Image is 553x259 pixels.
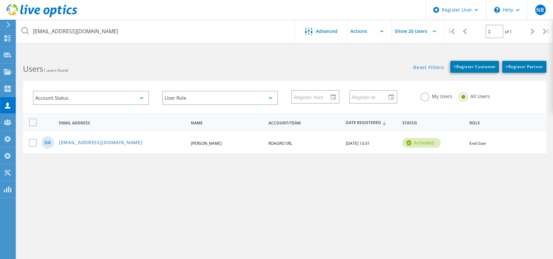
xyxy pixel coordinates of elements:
div: User Role [162,91,278,105]
svg: \n [494,7,500,13]
input: Search users by name, email, company, etc. [16,20,295,43]
a: +Register Partner [502,61,546,73]
a: Reset Filters [413,65,444,71]
a: [EMAIL_ADDRESS][DOMAIN_NAME] [59,140,143,146]
span: Advanced [316,29,338,34]
b: + [454,64,456,69]
span: Register Customer [454,64,496,69]
span: Role [469,121,536,125]
span: of 1 [505,29,512,35]
b: + [506,64,508,69]
span: Name [191,121,263,125]
span: NB [536,7,544,13]
div: activated [402,138,441,148]
span: Date Registered [346,121,397,125]
span: End User [469,141,486,146]
span: Account/Team [268,121,340,125]
span: ROAGRO SRL [268,141,292,146]
div: | [540,20,553,43]
a: Live Optics Dashboard [7,14,77,18]
span: Register Partner [506,64,543,69]
label: My Users [420,92,452,99]
div: Account Status [33,91,149,105]
div: | [444,20,458,43]
input: Register from [292,91,334,103]
span: 1 users found [43,67,68,73]
a: +Register Customer [450,61,499,73]
b: Users [23,64,43,74]
label: All Users [459,92,490,99]
span: GA [44,140,51,145]
span: [DATE] 13:31 [346,141,370,146]
span: Email Address [59,121,185,125]
span: [PERSON_NAME] [191,141,222,146]
span: Status [402,121,464,125]
input: Register to [350,91,392,103]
